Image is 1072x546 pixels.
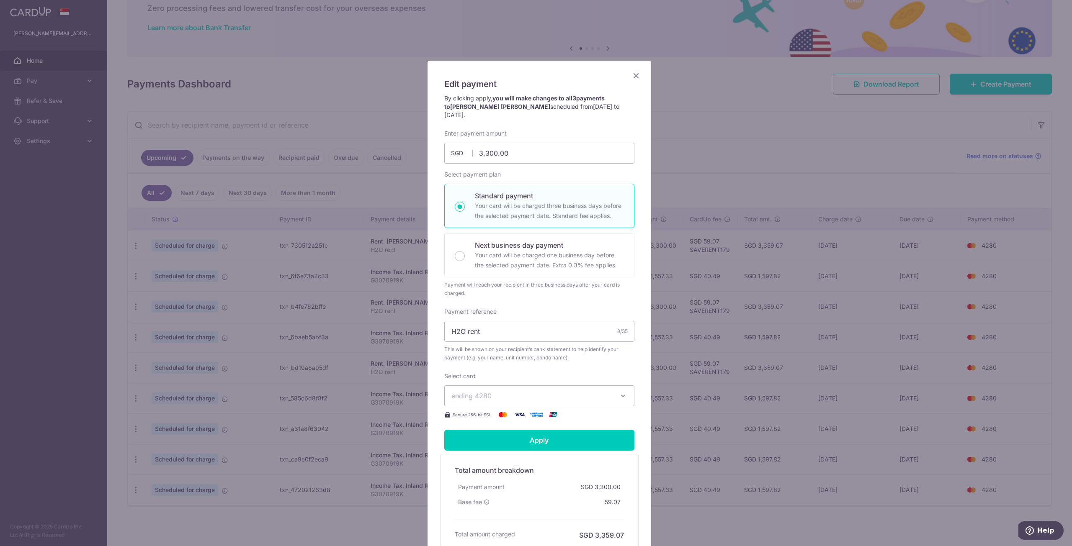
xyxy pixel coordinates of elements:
[475,240,624,250] p: Next business day payment
[455,479,508,495] div: Payment amount
[528,410,545,420] img: American Express
[579,530,624,540] h6: SGD 3,359.07
[631,71,641,81] button: Close
[453,411,491,418] span: Secure 256-bit SSL
[444,95,605,110] strong: you will make changes to all payments to
[577,479,624,495] div: SGD 3,300.00
[475,250,624,270] p: Your card will be charged one business day before the selected payment date. Extra 0.3% fee applies.
[1018,521,1064,542] iframe: Opens a widget where you can find more information
[495,410,511,420] img: Mastercard
[545,410,562,420] img: UnionPay
[444,94,634,119] p: By clicking apply, scheduled from .
[444,170,501,179] label: Select payment plan
[444,308,497,316] label: Payment reference
[511,410,528,420] img: Visa
[444,345,634,362] span: This will be shown on your recipient’s bank statement to help identify your payment (e.g. your na...
[617,327,628,336] div: 8/35
[444,372,476,380] label: Select card
[444,430,634,451] input: Apply
[572,95,576,102] span: 3
[444,77,634,91] h5: Edit payment
[475,191,624,201] p: Standard payment
[444,129,507,138] label: Enter payment amount
[444,385,634,406] button: ending 4280
[450,103,550,110] span: [PERSON_NAME] [PERSON_NAME]
[601,495,624,510] div: 59.07
[455,465,624,475] h5: Total amount breakdown
[475,201,624,221] p: Your card will be charged three business days before the selected payment date. Standard fee appl...
[455,530,515,538] h6: Total amount charged
[458,498,482,506] span: Base fee
[444,143,634,164] input: 0.00
[451,149,473,157] span: SGD
[444,281,634,297] div: Payment will reach your recipient in three business days after your card is charged.
[451,392,492,400] span: ending 4280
